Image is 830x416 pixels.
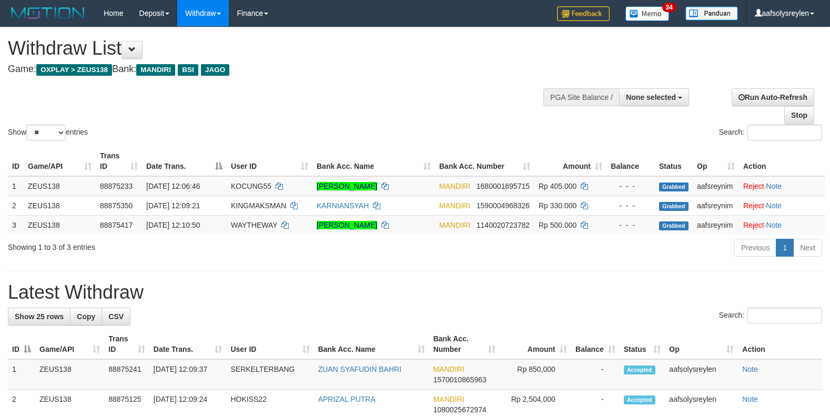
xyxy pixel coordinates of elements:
[655,146,693,176] th: Status
[693,146,739,176] th: Op: activate to sort column ascending
[317,221,377,229] a: [PERSON_NAME]
[534,146,606,176] th: Amount: activate to sort column ascending
[439,221,470,229] span: MANDIRI
[429,329,500,359] th: Bank Acc. Number: activate to sort column ascending
[439,201,470,210] span: MANDIRI
[626,93,676,102] span: None selected
[543,88,619,106] div: PGA Site Balance /
[611,200,651,211] div: - - -
[231,182,271,190] span: KOCUNG55
[693,196,739,215] td: aafsreynim
[142,146,227,176] th: Date Trans.: activate to sort column descending
[738,329,822,359] th: Action
[77,312,95,321] span: Copy
[149,329,227,359] th: Date Trans.: activate to sort column ascending
[433,395,464,403] span: MANDIRI
[96,146,142,176] th: Trans ID: activate to sort column ascending
[557,6,610,21] img: Feedback.jpg
[433,405,487,414] span: Copy 1080025672974 to clipboard
[624,395,655,404] span: Accepted
[719,125,822,140] label: Search:
[226,329,313,359] th: User ID: activate to sort column ascending
[178,64,198,76] span: BSI
[665,329,738,359] th: Op: activate to sort column ascending
[149,359,227,390] td: [DATE] 12:09:37
[317,182,377,190] a: [PERSON_NAME]
[766,182,782,190] a: Note
[24,196,96,215] td: ZEUS138
[226,359,313,390] td: SERKELTERBANG
[739,215,825,235] td: ·
[659,182,689,191] span: Grabbed
[24,176,96,196] td: ZEUS138
[318,395,376,403] a: APRIZAL PUTRA
[732,88,814,106] a: Run Auto-Refresh
[477,182,530,190] span: Copy 1680001695715 to clipboard
[793,239,822,257] a: Next
[8,38,543,59] h1: Withdraw List
[611,220,651,230] div: - - -
[784,106,814,124] a: Stop
[693,215,739,235] td: aafsreynim
[620,329,665,359] th: Status: activate to sort column ascending
[26,125,66,140] select: Showentries
[8,308,70,326] a: Show 25 rows
[104,359,149,390] td: 88875241
[35,329,104,359] th: Game/API: activate to sort column ascending
[8,196,24,215] td: 2
[747,125,822,140] input: Search:
[739,176,825,196] td: ·
[100,182,133,190] span: 88875233
[500,329,571,359] th: Amount: activate to sort column ascending
[662,3,676,12] span: 34
[201,64,229,76] span: JAGO
[435,146,534,176] th: Bank Acc. Number: activate to sort column ascending
[659,221,689,230] span: Grabbed
[766,221,782,229] a: Note
[739,146,825,176] th: Action
[734,239,776,257] a: Previous
[8,238,338,252] div: Showing 1 to 3 of 3 entries
[317,201,369,210] a: KARNIANSYAH
[8,146,24,176] th: ID
[743,182,764,190] a: Reject
[24,215,96,235] td: ZEUS138
[146,182,200,190] span: [DATE] 12:06:46
[742,395,758,403] a: Note
[8,282,822,303] h1: Latest Withdraw
[776,239,794,257] a: 1
[719,308,822,323] label: Search:
[665,359,738,390] td: aafsolysreylen
[624,366,655,374] span: Accepted
[606,146,655,176] th: Balance
[743,221,764,229] a: Reject
[747,308,822,323] input: Search:
[15,312,64,321] span: Show 25 rows
[70,308,102,326] a: Copy
[102,308,130,326] a: CSV
[227,146,312,176] th: User ID: activate to sort column ascending
[742,365,758,373] a: Note
[8,5,88,21] img: MOTION_logo.png
[146,201,200,210] span: [DATE] 12:09:21
[8,359,35,390] td: 1
[625,6,670,21] img: Button%20Memo.svg
[433,365,464,373] span: MANDIRI
[433,376,487,384] span: Copy 1570010865963 to clipboard
[500,359,571,390] td: Rp 850,000
[619,88,689,106] button: None selected
[539,182,576,190] span: Rp 405.000
[539,221,576,229] span: Rp 500.000
[439,182,470,190] span: MANDIRI
[100,221,133,229] span: 88875417
[743,201,764,210] a: Reject
[35,359,104,390] td: ZEUS138
[8,215,24,235] td: 3
[571,329,620,359] th: Balance: activate to sort column ascending
[314,329,429,359] th: Bank Acc. Name: activate to sort column ascending
[312,146,435,176] th: Bank Acc. Name: activate to sort column ascending
[104,329,149,359] th: Trans ID: activate to sort column ascending
[231,201,286,210] span: KINGMAKSMAN
[146,221,200,229] span: [DATE] 12:10:50
[611,181,651,191] div: - - -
